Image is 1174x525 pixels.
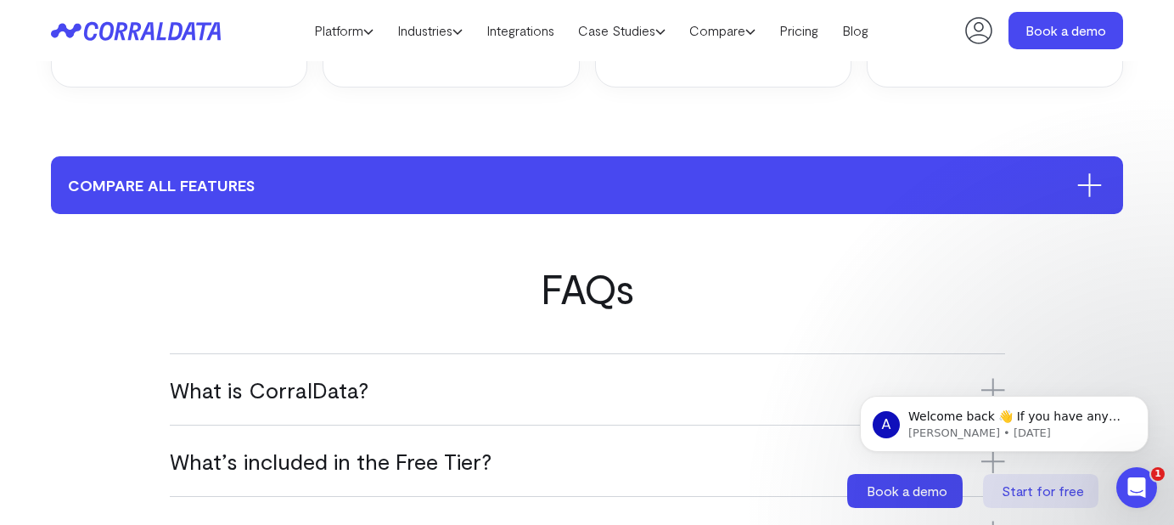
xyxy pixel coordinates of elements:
[847,474,966,508] a: Book a demo
[830,18,880,43] a: Blog
[51,156,1123,214] button: compare all features
[385,18,475,43] a: Industries
[767,18,830,43] a: Pricing
[51,265,1123,311] h2: FAQs
[677,18,767,43] a: Compare
[983,474,1102,508] a: Start for free
[867,483,947,499] span: Book a demo
[1151,467,1165,481] span: 1
[302,18,385,43] a: Platform
[170,447,1005,475] h3: What’s included in the Free Tier?
[475,18,566,43] a: Integrations
[1116,467,1157,508] iframe: Intercom live chat
[834,360,1174,479] iframe: Intercom notifications message
[1008,12,1123,49] a: Book a demo
[170,375,1005,404] h3: What is CorralData?
[1002,483,1084,499] span: Start for free
[566,18,677,43] a: Case Studies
